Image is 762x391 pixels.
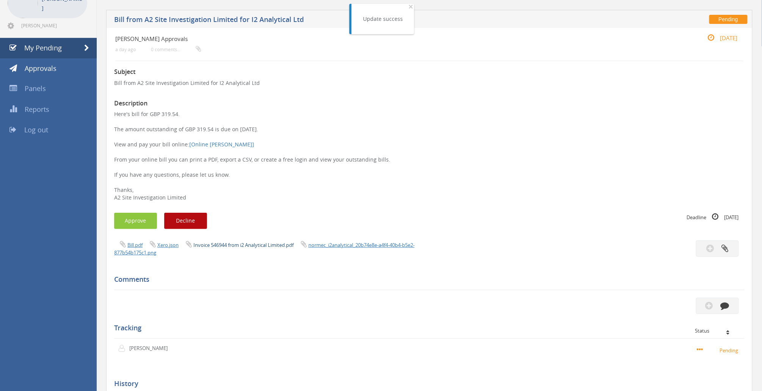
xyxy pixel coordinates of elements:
small: a day ago [115,47,136,52]
small: 0 comments... [151,47,201,52]
h3: Description [114,100,745,107]
small: Pending [697,346,741,354]
img: user-icon.png [118,345,129,352]
p: Here's bill for GBP 319.54. The amount outstanding of GBP 319.54 is due on [DATE]. View and pay y... [114,110,745,201]
h5: Bill from A2 Site Investigation Limited for I2 Analytical Ltd [114,16,557,25]
span: Approvals [25,64,57,73]
a: [Online [PERSON_NAME]] [189,141,254,148]
small: [DATE] [700,34,738,42]
button: Decline [164,213,207,229]
a: normec_i2analytical_20b74e8e-a4f4-40b4-b5e2-877b54b175c1.png [114,242,415,256]
span: Pending [709,15,748,24]
span: × [408,1,413,12]
div: Update success [363,15,403,23]
a: Bill.pdf [127,242,143,248]
h5: Tracking [114,324,739,332]
div: Status [695,328,739,333]
span: My Pending [24,43,62,52]
span: Log out [24,125,48,134]
span: [PERSON_NAME][EMAIL_ADDRESS][PERSON_NAME][DOMAIN_NAME] [21,22,86,28]
a: Invoice 546944 from i2 Analytical Limited.pdf [193,242,294,248]
h4: [PERSON_NAME] Approvals [115,36,639,42]
small: Deadline [DATE] [687,213,739,221]
h3: Subject [114,69,745,75]
button: Approve [114,213,157,229]
p: Bill from A2 Site Investigation Limited for I2 Analytical Ltd [114,79,745,87]
span: Reports [25,105,49,114]
p: [PERSON_NAME] [129,345,173,352]
h5: Comments [114,276,739,283]
a: Xero.json [157,242,179,248]
span: Panels [25,84,46,93]
h5: History [114,380,739,388]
